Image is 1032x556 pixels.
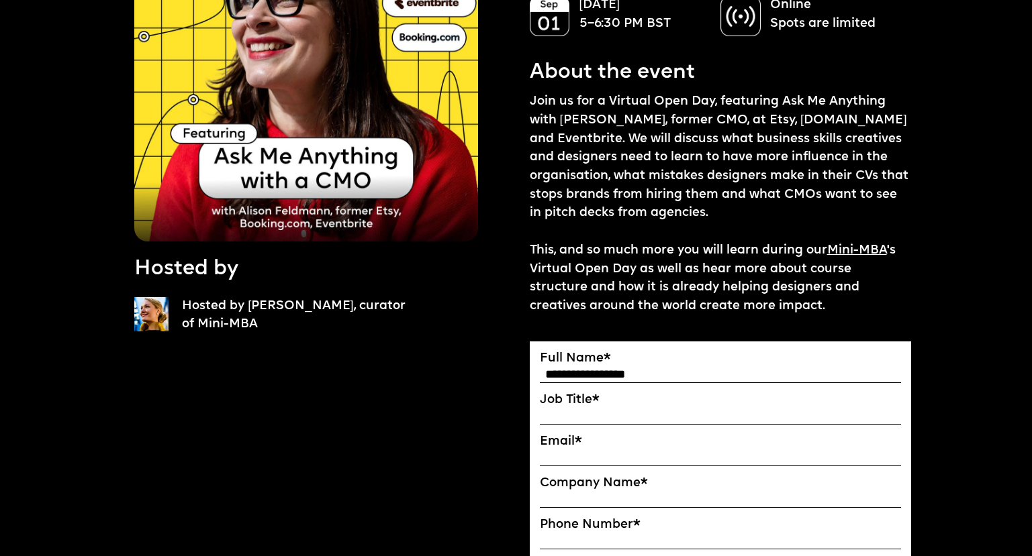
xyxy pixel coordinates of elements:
[134,255,238,284] p: Hosted by
[530,93,912,315] p: Join us for a Virtual Open Day, featuring Ask Me Anything with [PERSON_NAME], former CMO, at Etsy...
[540,435,902,449] label: Email
[182,297,416,334] p: Hosted by [PERSON_NAME], curator of Mini-MBA
[827,244,887,257] a: Mini-MBA
[540,351,902,366] label: Full Name
[540,476,902,491] label: Company Name
[530,58,695,87] p: About the event
[540,393,902,408] label: Job Title
[540,518,902,533] label: Phone Number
